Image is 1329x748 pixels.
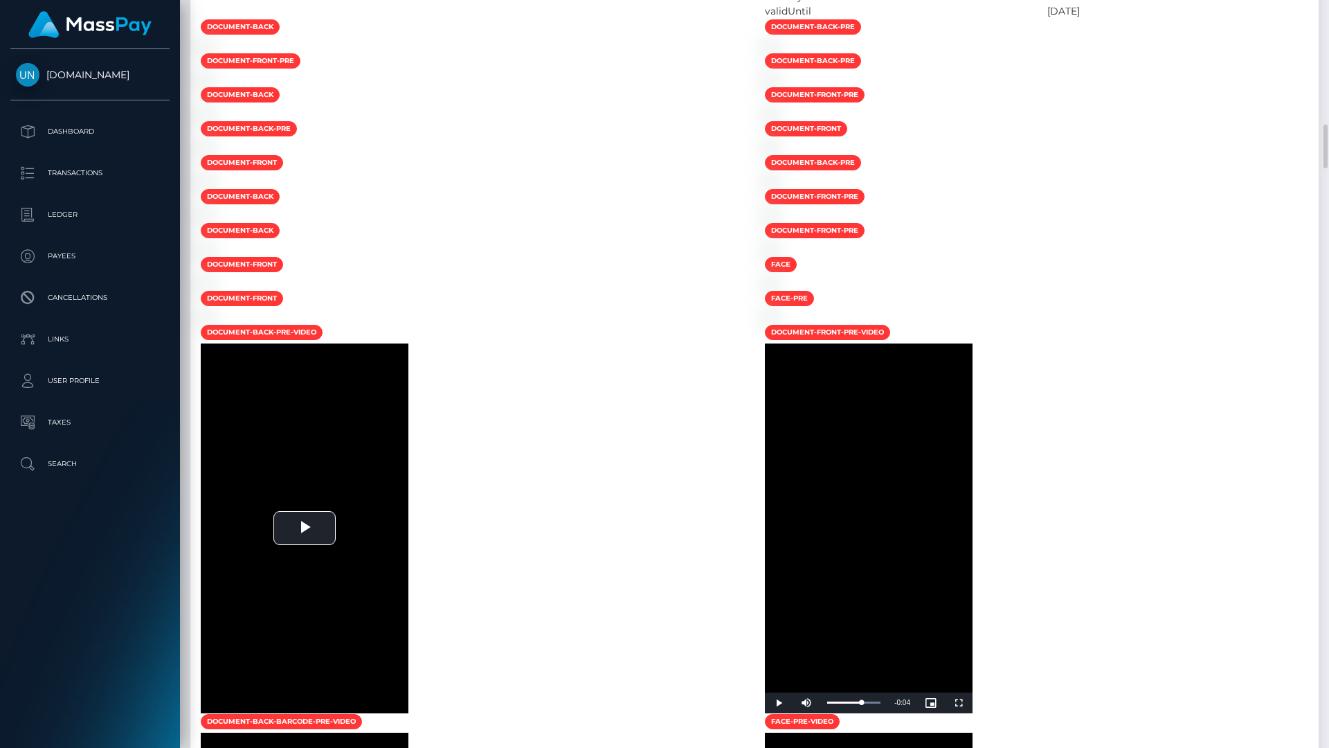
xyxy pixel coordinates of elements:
img: 894ab241-61c9-4568-8efe-57a03e2059b6 [201,244,212,256]
img: 5cda6d47-ddcb-4303-b423-6d75a4a11027 [201,75,212,86]
p: Dashboard [16,121,164,142]
img: 92509d77-840b-4ace-b770-cbcffef44567 [765,143,776,154]
div: Progress Bar [827,702,880,704]
a: User Profile [10,364,170,398]
span: face-pre [765,291,814,306]
button: Fullscreen [945,693,973,713]
img: 60c3c2df-581a-43be-9ab8-3d99545d9599 [201,143,212,154]
p: Cancellations [16,287,164,308]
span: document-back-pre [765,19,861,35]
img: 259d2004-528d-4ee6-9b36-a8c730ae8233 [201,177,212,188]
p: Search [16,454,164,474]
img: f0536b1c-851e-4054-ab8b-93310e1e8637 [765,41,776,52]
span: document-front-pre [765,87,865,103]
span: document-front-pre [765,189,865,204]
span: document-back [201,87,280,103]
span: document-back [201,223,280,238]
img: d990c9ee-3f77-493c-a86b-ba66b0c63ae5 [201,211,212,222]
img: 83394be7-1b8b-42b7-a3a1-470366a49fbb [201,109,212,120]
a: Search [10,447,170,481]
span: document-back [201,19,280,35]
img: Unlockt.me [16,63,39,87]
p: Links [16,329,164,350]
span: face-pre-video [765,714,840,729]
img: e3759ed9-863a-4c25-881a-cfc8c4f40aa8 [201,312,212,323]
img: 0adea9d3-1a33-4629-8f28-72c7a894df18 [201,278,212,290]
img: 712f5196-35a2-4b4a-bc16-b8222537596a [765,312,776,323]
img: 0f9834d8-3713-4911-9f62-1d1fe23e06b0 [765,177,776,188]
img: 87ba8d7b-3722-4735-89c6-e33253b6ba24 [765,109,776,120]
img: f40f7c47-c53b-4c5c-8e7d-c45acc0cd88b [765,211,776,222]
div: Video Player [765,344,973,713]
span: document-front [765,121,847,136]
a: Cancellations [10,280,170,315]
a: Payees [10,239,170,274]
a: Dashboard [10,114,170,149]
span: document-front [201,257,283,272]
button: Play [765,693,793,713]
span: document-front [201,155,283,170]
div: Video Player [201,344,408,713]
button: Play Video [273,511,336,545]
span: - [894,699,896,706]
span: document-front-pre [201,53,300,69]
p: Ledger [16,204,164,225]
button: Mute [793,693,820,713]
span: document-back-pre [765,53,861,69]
a: Links [10,322,170,357]
span: document-front-pre [765,223,865,238]
span: document-front [201,291,283,306]
span: document-back-pre [765,155,861,170]
p: Transactions [16,163,164,184]
p: User Profile [16,371,164,391]
span: 0:04 [897,699,910,706]
span: document-front-pre-video [765,325,890,340]
p: Taxes [16,412,164,433]
span: [DOMAIN_NAME] [10,69,170,81]
a: Taxes [10,405,170,440]
span: face [765,257,797,272]
a: Transactions [10,156,170,190]
p: Payees [16,246,164,267]
a: Ledger [10,197,170,232]
span: document-back-barcode-pre-video [201,714,362,729]
img: 4e908352-147d-482b-9196-f263b5b438ce [765,278,776,290]
img: ed32353a-b2c4-426b-b475-e82f58392c16 [765,75,776,86]
span: document-back-pre [201,121,297,136]
button: Picture-in-Picture [917,693,945,713]
img: 092b2fbf-20aa-4d2f-bd9b-22cf5e0e1016 [201,41,212,52]
span: document-back [201,189,280,204]
img: MassPay Logo [28,11,152,38]
img: 6f41a546-eab5-44e4-bb72-164c717557ce [765,244,776,256]
div: [DATE] [1037,4,1319,19]
div: validUntil [754,4,1037,19]
span: document-back-pre-video [201,325,323,340]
